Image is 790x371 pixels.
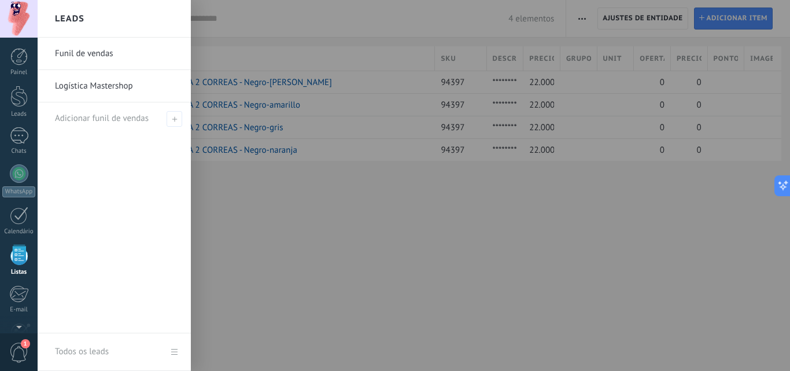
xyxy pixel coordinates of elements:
[2,269,36,276] div: Listas
[2,111,36,118] div: Leads
[2,148,36,155] div: Chats
[167,111,182,127] span: Adicionar funil de vendas
[55,113,149,124] span: Adicionar funil de vendas
[2,69,36,76] div: Painel
[38,333,191,371] a: Todos os leads
[55,38,179,70] a: Funil de vendas
[2,228,36,236] div: Calendário
[55,70,179,102] a: Logística Mastershop
[55,1,84,37] h2: Leads
[2,186,35,197] div: WhatsApp
[21,339,30,348] span: 1
[2,306,36,314] div: E-mail
[55,336,109,368] div: Todos os leads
